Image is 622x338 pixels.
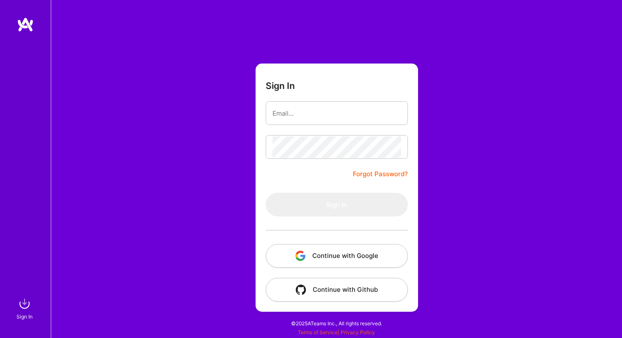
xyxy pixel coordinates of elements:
[298,329,338,335] a: Terms of Service
[51,313,622,334] div: © 2025 ATeams Inc., All rights reserved.
[266,244,408,268] button: Continue with Google
[296,285,306,295] img: icon
[341,329,375,335] a: Privacy Policy
[298,329,375,335] span: |
[266,278,408,302] button: Continue with Github
[16,295,33,312] img: sign in
[272,103,401,124] input: Email...
[266,193,408,216] button: Sign In
[266,80,295,91] h3: Sign In
[353,169,408,179] a: Forgot Password?
[18,295,33,321] a: sign inSign In
[17,17,34,32] img: logo
[17,312,33,321] div: Sign In
[295,251,305,261] img: icon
